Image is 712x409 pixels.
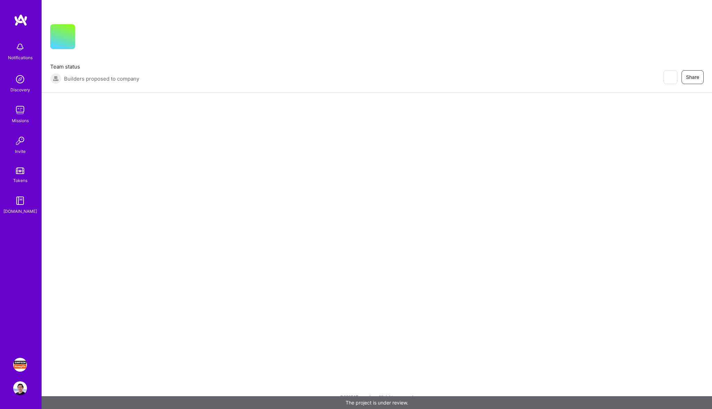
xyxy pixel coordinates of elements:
[13,103,27,117] img: teamwork
[13,381,27,395] img: User Avatar
[50,63,139,70] span: Team status
[11,358,29,372] a: Simpson Strong-Tie: Product Manager TY
[11,381,29,395] a: User Avatar
[13,194,27,208] img: guide book
[13,358,27,372] img: Simpson Strong-Tie: Product Manager TY
[10,86,30,93] div: Discovery
[42,396,712,409] div: The project is under review.
[12,117,29,124] div: Missions
[16,167,24,174] img: tokens
[686,74,699,81] span: Share
[14,14,28,26] img: logo
[13,134,27,148] img: Invite
[13,40,27,54] img: bell
[667,74,673,80] i: icon EyeClosed
[682,70,704,84] button: Share
[13,72,27,86] img: discovery
[83,35,89,41] i: icon CompanyGray
[64,75,139,82] span: Builders proposed to company
[50,73,61,84] img: Builders proposed to company
[3,208,37,215] div: [DOMAIN_NAME]
[15,148,26,155] div: Invite
[8,54,33,61] div: Notifications
[13,177,27,184] div: Tokens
